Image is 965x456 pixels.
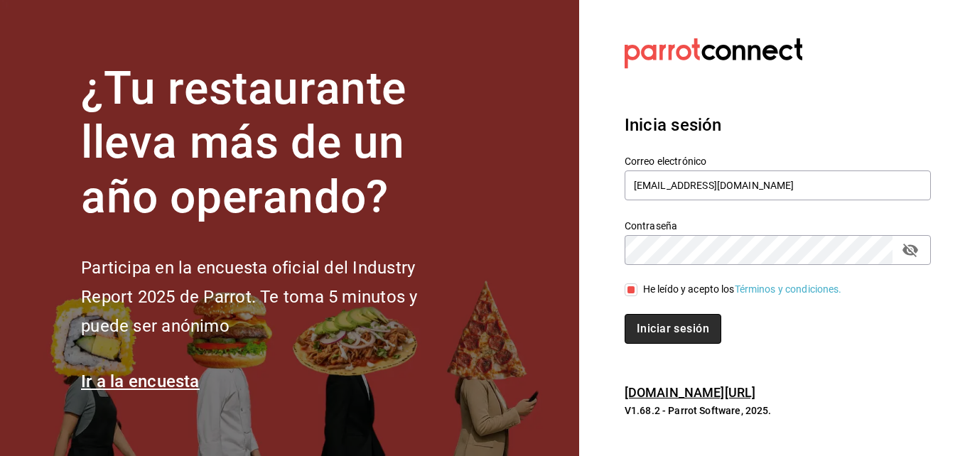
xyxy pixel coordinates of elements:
button: Iniciar sesión [625,314,721,344]
h2: Participa en la encuesta oficial del Industry Report 2025 de Parrot. Te toma 5 minutos y puede se... [81,254,465,340]
h1: ¿Tu restaurante lleva más de un año operando? [81,62,465,225]
p: V1.68.2 - Parrot Software, 2025. [625,403,931,418]
button: passwordField [898,238,922,262]
input: Ingresa tu correo electrónico [625,170,931,200]
label: Correo electrónico [625,156,931,165]
a: Términos y condiciones. [735,283,842,295]
h3: Inicia sesión [625,112,931,138]
a: Ir a la encuesta [81,371,200,391]
a: [DOMAIN_NAME][URL] [625,385,755,400]
div: He leído y acepto los [643,282,842,297]
label: Contraseña [625,220,931,230]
